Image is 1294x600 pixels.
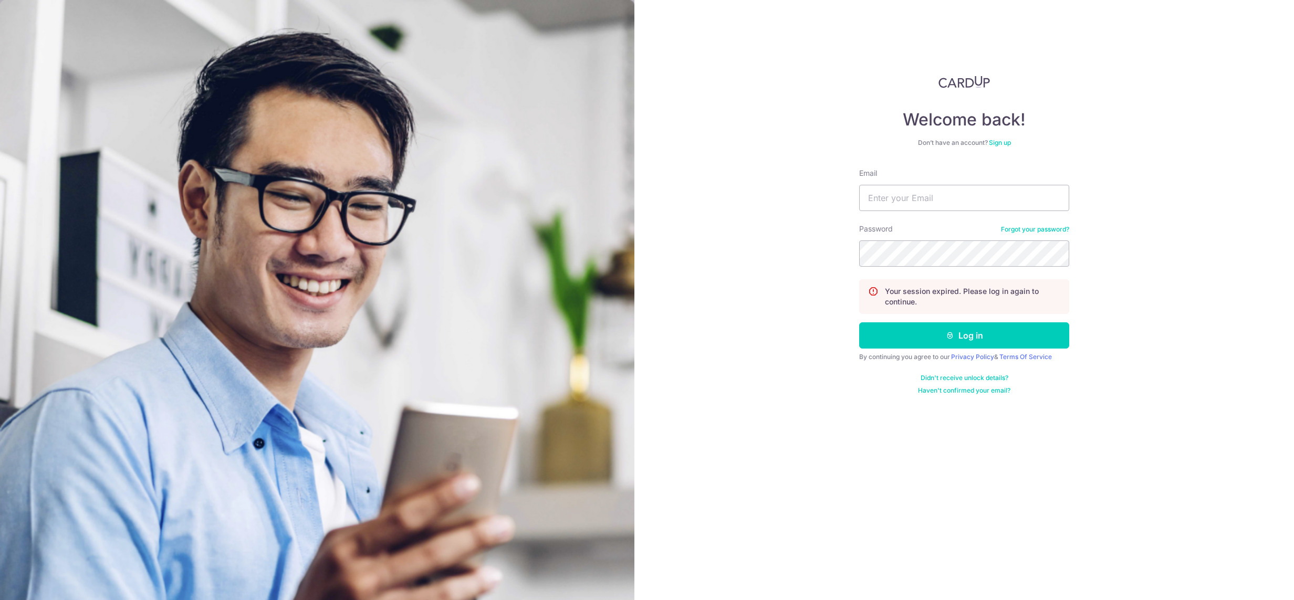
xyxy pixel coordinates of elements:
[921,374,1008,382] a: Didn't receive unlock details?
[918,386,1010,395] a: Haven't confirmed your email?
[951,353,994,361] a: Privacy Policy
[859,139,1069,147] div: Don’t have an account?
[885,286,1060,307] p: Your session expired. Please log in again to continue.
[859,353,1069,361] div: By continuing you agree to our &
[859,322,1069,349] button: Log in
[1001,225,1069,234] a: Forgot your password?
[938,76,990,88] img: CardUp Logo
[999,353,1052,361] a: Terms Of Service
[859,168,877,178] label: Email
[989,139,1011,146] a: Sign up
[859,109,1069,130] h4: Welcome back!
[859,224,893,234] label: Password
[859,185,1069,211] input: Enter your Email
